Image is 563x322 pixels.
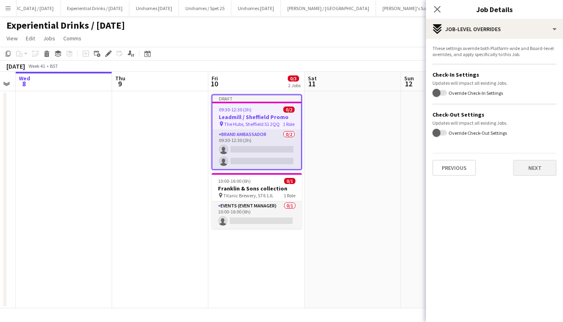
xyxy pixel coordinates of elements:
span: 0/2 [283,107,295,113]
div: Updates will impact all existing Jobs. [432,80,557,86]
h3: Check-Out Settings [432,111,557,118]
label: Override Check-In Settings [447,90,503,96]
div: Draft [212,95,301,102]
span: 10 [210,79,218,88]
span: Edit [26,35,35,42]
button: Experiential Drinks / [DATE] [60,0,129,16]
span: Sun [404,75,414,82]
span: 12 [403,79,414,88]
a: View [3,33,21,44]
div: These settings override both Platform-wide and Board-level overrides, and apply specifically to t... [432,45,557,57]
app-card-role: Brand Ambassador0/209:30-12:30 (3h) [212,130,301,169]
span: 9 [114,79,125,88]
span: 0/3 [288,75,299,82]
button: Unihomes [DATE] [129,0,179,16]
span: 8 [18,79,30,88]
span: Thu [115,75,125,82]
span: Jobs [43,35,55,42]
span: 1 Role [283,121,295,127]
a: Jobs [40,33,58,44]
a: Comms [60,33,85,44]
h3: Leadmill / Sheffield Promo [212,113,301,121]
span: 09:30-12:30 (3h) [219,107,251,113]
button: Unihomes / Spet 25 [179,0,231,16]
app-job-card: Draft09:30-12:30 (3h)0/2Leadmill / Sheffield Promo The Hubs, Sheffield S1 2QQ1 RoleBrand Ambassad... [212,94,302,170]
span: Wed [19,75,30,82]
h3: Franklin & Sons collection [212,185,302,192]
div: 2 Jobs [288,82,301,88]
div: Updates will impact all existing Jobs. [432,120,557,126]
span: The Hubs, Sheffield S1 2QQ [224,121,280,127]
button: Unihomes [DATE] [231,0,281,16]
span: 0/1 [284,178,295,184]
button: Previous [432,160,476,176]
h3: Check-In Settings [432,71,557,78]
span: 1 Role [284,192,295,199]
span: Titanic Brewery, ST6 1JL [223,192,274,199]
button: [PERSON_NAME]'s Sampling [376,0,447,16]
app-job-card: 10:00-16:00 (6h)0/1Franklin & Sons collection Titanic Brewery, ST6 1JL1 RoleEvents (Event Manager... [212,173,302,229]
span: 11 [307,79,317,88]
span: 10:00-16:00 (6h) [218,178,251,184]
h3: Job Details [426,4,563,15]
div: Job-Level Overrides [426,19,563,39]
span: Comms [63,35,81,42]
div: BST [50,63,58,69]
button: [PERSON_NAME] / [GEOGRAPHIC_DATA] [281,0,376,16]
div: [DATE] [6,62,25,70]
span: Sat [308,75,317,82]
app-card-role: Events (Event Manager)0/110:00-16:00 (6h) [212,201,302,229]
span: View [6,35,18,42]
span: Week 41 [27,63,47,69]
label: Override Check-Out Settings [447,130,507,136]
a: Edit [23,33,38,44]
h1: Experiential Drinks / [DATE] [6,19,125,31]
span: Fri [212,75,218,82]
button: Next [513,160,557,176]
